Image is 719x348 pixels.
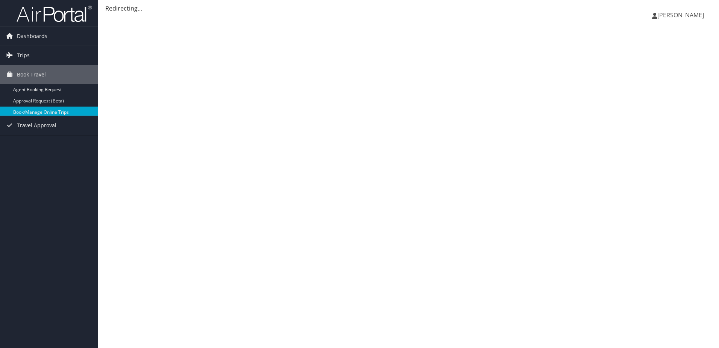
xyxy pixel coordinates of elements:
[17,5,92,23] img: airportal-logo.png
[17,116,56,135] span: Travel Approval
[17,65,46,84] span: Book Travel
[105,4,711,13] div: Redirecting...
[17,46,30,65] span: Trips
[657,11,704,19] span: [PERSON_NAME]
[17,27,47,46] span: Dashboards
[652,4,711,26] a: [PERSON_NAME]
